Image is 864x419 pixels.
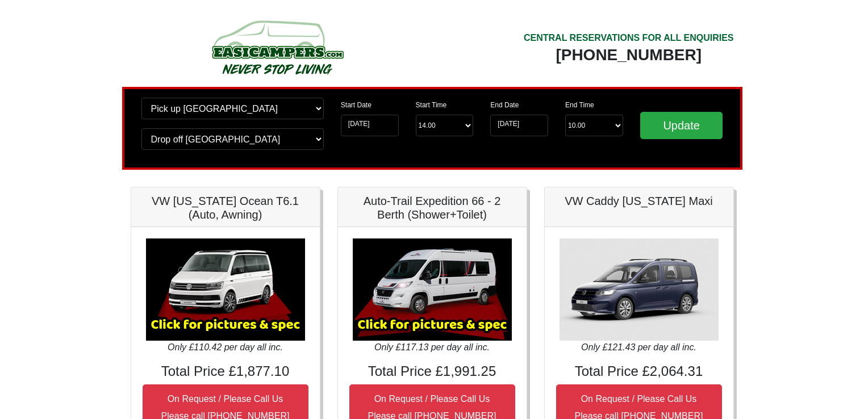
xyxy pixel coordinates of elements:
label: Start Time [416,100,447,110]
i: Only £110.42 per day all inc. [168,342,283,352]
label: End Date [490,100,519,110]
h5: VW Caddy [US_STATE] Maxi [556,194,722,208]
label: Start Date [341,100,372,110]
h4: Total Price £1,877.10 [143,363,308,380]
img: VW Caddy California Maxi [560,238,719,341]
i: Only £117.13 per day all inc. [374,342,490,352]
div: [PHONE_NUMBER] [524,45,734,65]
input: Update [640,112,723,139]
h5: Auto-Trail Expedition 66 - 2 Berth (Shower+Toilet) [349,194,515,221]
input: Start Date [341,115,399,136]
i: Only £121.43 per day all inc. [581,342,696,352]
h4: Total Price £1,991.25 [349,363,515,380]
img: VW California Ocean T6.1 (Auto, Awning) [146,238,305,341]
h5: VW [US_STATE] Ocean T6.1 (Auto, Awning) [143,194,308,221]
label: End Time [565,100,594,110]
h4: Total Price £2,064.31 [556,363,722,380]
div: CENTRAL RESERVATIONS FOR ALL ENQUIRIES [524,31,734,45]
img: Auto-Trail Expedition 66 - 2 Berth (Shower+Toilet) [353,238,512,341]
img: campers-checkout-logo.png [169,16,385,78]
input: Return Date [490,115,548,136]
